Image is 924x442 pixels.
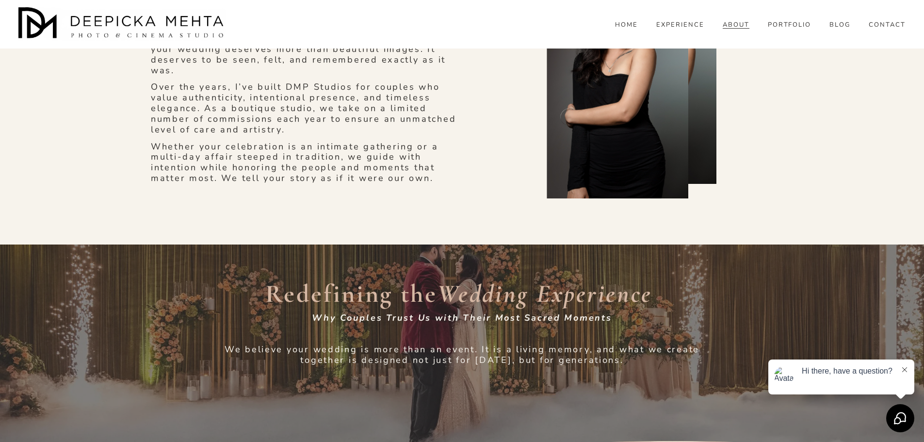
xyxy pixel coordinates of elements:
[438,278,653,309] em: Wedding Experience
[615,20,638,29] a: HOME
[151,142,462,184] p: Whether your celebration is an intimate gathering or a multi-day affair steeped in tradition, we ...
[265,278,653,309] strong: Redefining the
[208,344,716,366] p: We believe your wedding is more than an event. It is a living memory, and what we create together...
[829,21,850,29] span: BLOG
[768,20,811,29] a: PORTFOLIO
[723,20,749,29] a: ABOUT
[312,312,612,324] em: Why Couples Trust Us with Their Most Sacred Moments
[18,7,227,41] img: Austin Wedding Photographer - Deepicka Mehta Photography &amp; Cinematography
[829,20,850,29] a: folder dropdown
[656,20,704,29] a: EXPERIENCE
[151,82,462,135] p: Over the years, I’ve built DMP Studios for couples who value authenticity, intentional presence, ...
[869,20,906,29] a: CONTACT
